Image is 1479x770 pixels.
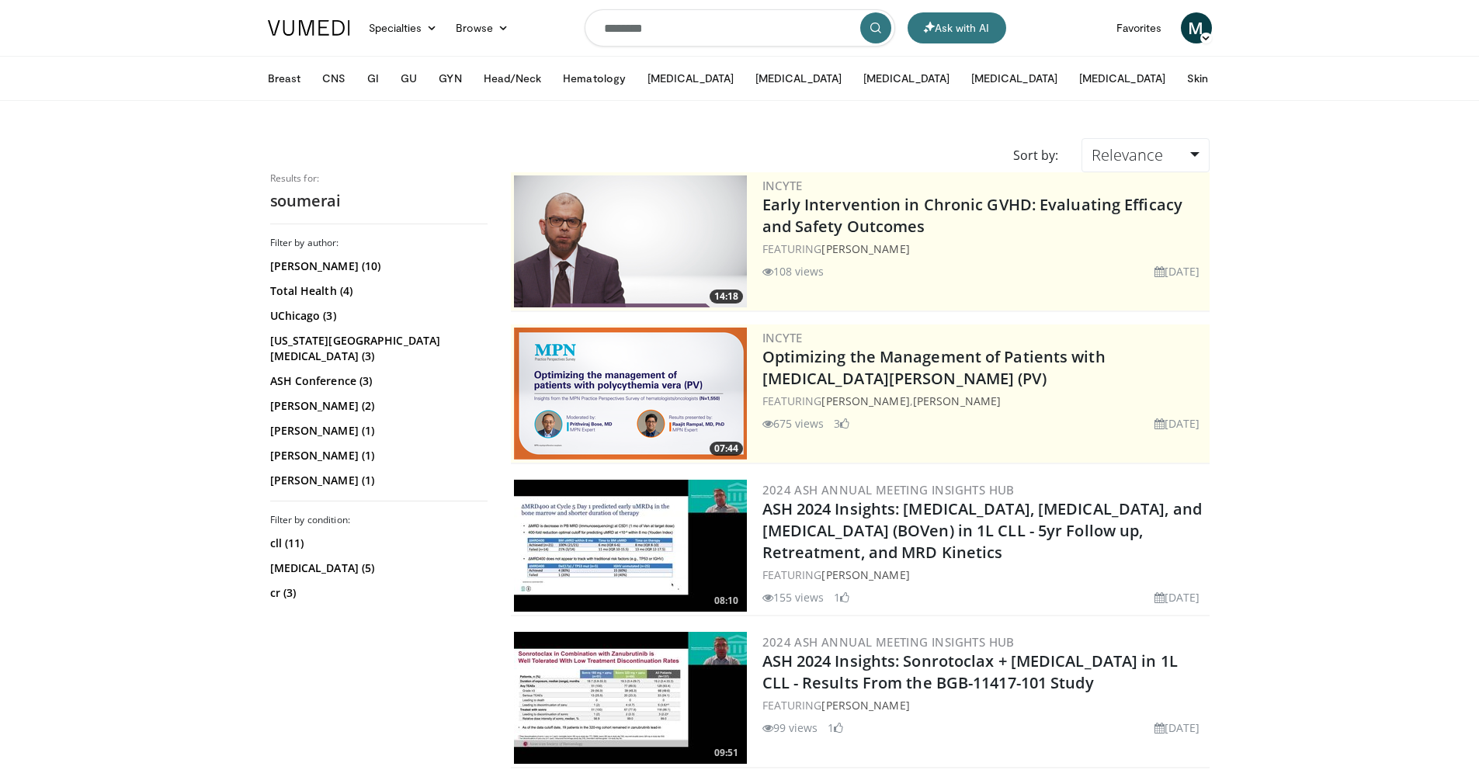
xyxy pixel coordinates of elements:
[854,63,959,94] button: [MEDICAL_DATA]
[710,290,743,303] span: 14:18
[762,178,803,193] a: Incyte
[270,473,484,488] a: [PERSON_NAME] (1)
[762,567,1206,583] div: FEATURING
[259,63,310,94] button: Breast
[762,634,1015,650] a: 2024 ASH Annual Meeting Insights Hub
[514,328,747,460] a: 07:44
[710,442,743,456] span: 07:44
[1154,589,1200,605] li: [DATE]
[1154,263,1200,279] li: [DATE]
[270,560,484,576] a: [MEDICAL_DATA] (5)
[762,589,825,605] li: 155 views
[762,650,1178,693] a: ASH 2024 Insights: Sonrotoclax + [MEDICAL_DATA] in 1L CLL - Results From the BGB-11417-101 Study
[270,283,484,299] a: Total Health (4)
[762,498,1202,563] a: ASH 2024 Insights: [MEDICAL_DATA], [MEDICAL_DATA], and [MEDICAL_DATA] (BOVen) in 1L CLL - 5yr Fol...
[834,415,849,432] li: 3
[270,258,484,274] a: [PERSON_NAME] (10)
[270,237,488,249] h3: Filter by author:
[962,63,1067,94] button: [MEDICAL_DATA]
[270,536,484,551] a: cll (11)
[710,746,743,760] span: 09:51
[514,480,747,612] a: 08:10
[1070,63,1175,94] button: [MEDICAL_DATA]
[514,632,747,764] a: 09:51
[270,333,484,364] a: [US_STATE][GEOGRAPHIC_DATA][MEDICAL_DATA] (3)
[270,585,484,601] a: cr (3)
[514,175,747,307] img: b268d3bb-84af-4da6-ad4f-6776a949c467.png.300x170_q85_crop-smart_upscale.png
[762,697,1206,713] div: FEATURING
[913,394,1001,408] a: [PERSON_NAME]
[313,63,355,94] button: CNS
[762,720,818,736] li: 99 views
[1181,12,1212,43] a: M
[391,63,426,94] button: GU
[1081,138,1209,172] a: Relevance
[1002,138,1070,172] div: Sort by:
[1092,144,1163,165] span: Relevance
[638,63,743,94] button: [MEDICAL_DATA]
[710,594,743,608] span: 08:10
[554,63,635,94] button: Hematology
[270,448,484,463] a: [PERSON_NAME] (1)
[762,241,1206,257] div: FEATURING
[429,63,470,94] button: GYN
[762,194,1183,237] a: Early Intervention in Chronic GVHD: Evaluating Efficacy and Safety Outcomes
[359,12,447,43] a: Specialties
[270,308,484,324] a: UChicago (3)
[514,632,747,764] img: 37d589aa-9f23-4527-8fcd-09a04d65f543.300x170_q85_crop-smart_upscale.jpg
[270,398,484,414] a: [PERSON_NAME] (2)
[746,63,851,94] button: [MEDICAL_DATA]
[821,241,909,256] a: [PERSON_NAME]
[1154,720,1200,736] li: [DATE]
[834,589,849,605] li: 1
[908,12,1006,43] button: Ask with AI
[762,330,803,345] a: Incyte
[268,20,350,36] img: VuMedi Logo
[1178,63,1217,94] button: Skin
[514,328,747,460] img: b6962518-674a-496f-9814-4152d3874ecc.png.300x170_q85_crop-smart_upscale.png
[270,423,484,439] a: [PERSON_NAME] (1)
[585,9,895,47] input: Search topics, interventions
[762,482,1015,498] a: 2024 ASH Annual Meeting Insights Hub
[828,720,843,736] li: 1
[821,698,909,713] a: [PERSON_NAME]
[1154,415,1200,432] li: [DATE]
[270,373,484,389] a: ASH Conference (3)
[762,415,825,432] li: 675 views
[514,480,747,612] img: eb875593-36b7-40bb-8ffd-f8700c108a71.300x170_q85_crop-smart_upscale.jpg
[762,393,1206,409] div: FEATURING ,
[821,567,909,582] a: [PERSON_NAME]
[762,346,1106,389] a: Optimizing the Management of Patients with [MEDICAL_DATA][PERSON_NAME] (PV)
[270,172,488,185] p: Results for:
[474,63,551,94] button: Head/Neck
[358,63,388,94] button: GI
[821,394,909,408] a: [PERSON_NAME]
[514,175,747,307] a: 14:18
[762,263,825,279] li: 108 views
[446,12,518,43] a: Browse
[270,191,488,211] h2: soumerai
[270,514,488,526] h3: Filter by condition:
[1107,12,1172,43] a: Favorites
